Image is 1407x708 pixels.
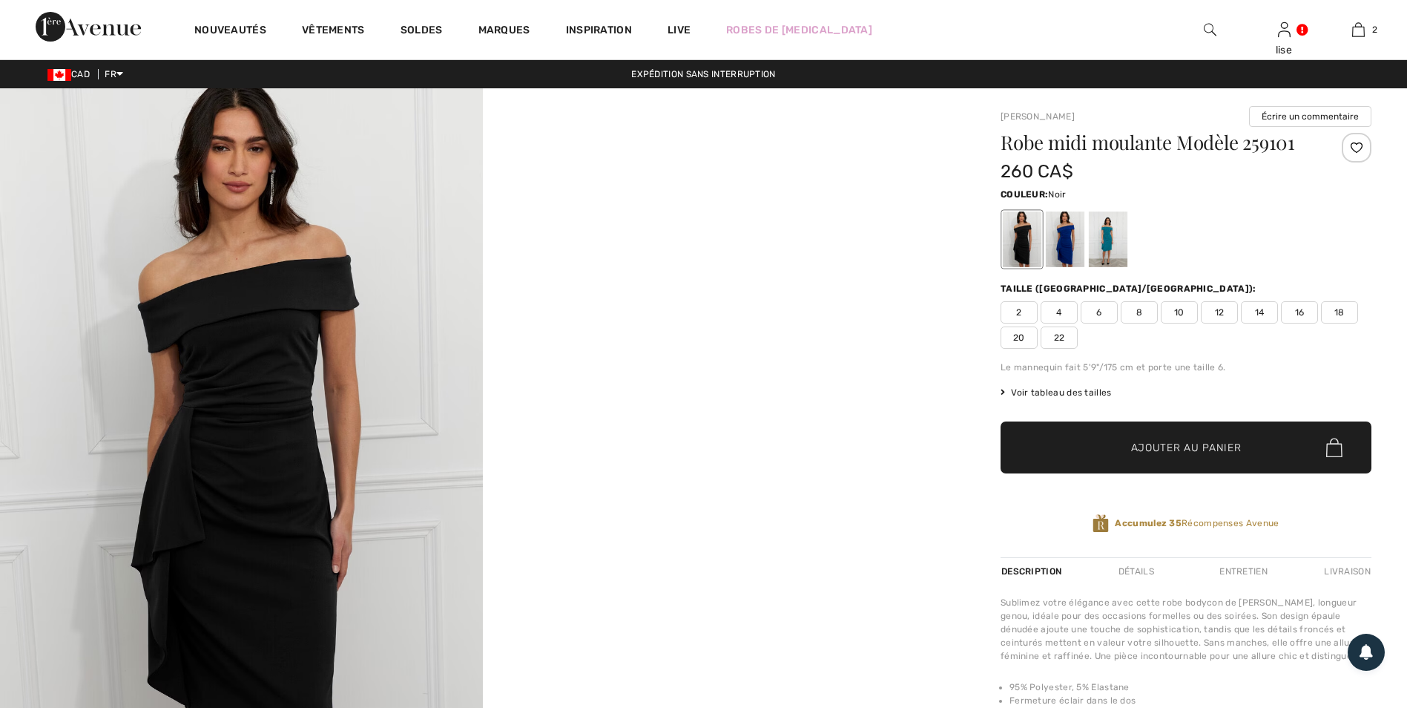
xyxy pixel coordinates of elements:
span: 16 [1281,301,1318,324]
div: Livraison [1320,558,1371,585]
span: Ajouter au panier [1131,440,1242,456]
div: lise [1248,42,1320,58]
span: 260 CA$ [1001,161,1073,182]
a: Soldes [401,24,443,39]
span: 20 [1001,327,1038,349]
span: 14 [1241,301,1278,324]
li: 95% Polyester, 5% Elastane [1009,681,1371,694]
button: Ajouter au panier [1001,422,1371,473]
span: FR [105,69,123,79]
div: Royal [1046,212,1084,267]
div: Description [1001,558,1065,585]
a: Live [668,22,691,38]
div: Le mannequin fait 5'9"/175 cm et porte une taille 6. [1001,361,1371,374]
div: Sublimez votre élégance avec cette robe bodycon de [PERSON_NAME], longueur genou, idéale pour des... [1001,596,1371,663]
a: Robes de [MEDICAL_DATA] [726,22,872,38]
div: Noir [1003,212,1041,267]
span: 22 [1041,327,1078,349]
h1: Robe midi moulante Modèle 259101 [1001,133,1310,152]
a: Se connecter [1278,22,1291,36]
img: Bag.svg [1326,438,1342,457]
a: [PERSON_NAME] [1001,111,1075,122]
span: 2 [1001,301,1038,324]
img: Canadian Dollar [47,69,71,81]
span: CAD [47,69,96,79]
span: Inspiration [566,24,632,39]
img: 1ère Avenue [36,12,141,42]
button: Écrire un commentaire [1249,106,1371,127]
a: Nouveautés [194,24,266,39]
img: Récompenses Avenue [1093,514,1109,534]
div: Taille ([GEOGRAPHIC_DATA]/[GEOGRAPHIC_DATA]): [1001,282,1259,295]
a: Vêtements [302,24,365,39]
span: 10 [1161,301,1198,324]
span: Voir tableau des tailles [1001,386,1112,399]
a: 2 [1322,21,1394,39]
span: 6 [1081,301,1118,324]
div: Teal [1089,212,1127,267]
strong: Accumulez 35 [1115,518,1182,528]
span: 2 [1372,23,1377,36]
a: Marques [478,24,530,39]
span: Noir [1048,189,1066,200]
span: 4 [1041,301,1078,324]
img: Mon panier [1352,21,1365,39]
span: 12 [1201,301,1238,324]
span: 18 [1321,301,1358,324]
span: 8 [1121,301,1158,324]
div: Entretien [1207,558,1280,585]
li: Fermeture éclair dans le dos [1009,694,1371,707]
span: Récompenses Avenue [1115,517,1279,530]
span: Couleur: [1001,189,1048,200]
img: recherche [1204,21,1216,39]
div: Détails [1106,558,1167,585]
img: Mes infos [1278,21,1291,39]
